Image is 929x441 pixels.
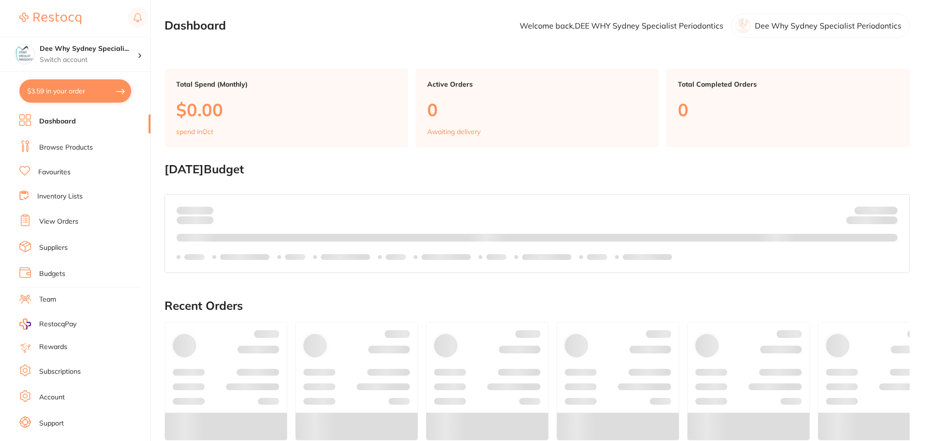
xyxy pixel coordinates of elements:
[39,217,78,227] a: View Orders
[427,128,480,136] p: Awaiting delivery
[15,45,34,64] img: Dee Why Sydney Specialist Periodontics
[678,100,898,120] p: 0
[40,55,137,65] p: Switch account
[39,367,81,377] a: Subscriptions
[285,253,305,261] p: Labels
[39,117,76,126] a: Dashboard
[427,80,647,88] p: Active Orders
[678,80,898,88] p: Total Completed Orders
[39,295,56,304] a: Team
[846,214,898,226] p: Remaining:
[854,206,898,214] p: Budget:
[486,253,507,261] p: Labels
[184,253,205,261] p: Labels
[386,253,406,261] p: Labels
[666,69,910,147] a: Total Completed Orders0
[421,253,471,261] p: Labels extended
[165,69,408,147] a: Total Spend (Monthly)$0.00spend inOct
[39,269,65,279] a: Budgets
[165,299,910,313] h2: Recent Orders
[196,206,213,214] strong: $0.00
[520,21,723,30] p: Welcome back, DEE WHY Sydney Specialist Periodontics
[39,143,93,152] a: Browse Products
[39,243,68,253] a: Suppliers
[165,163,910,176] h2: [DATE] Budget
[427,100,647,120] p: 0
[39,319,76,329] span: RestocqPay
[522,253,571,261] p: Labels extended
[176,128,213,136] p: spend in Oct
[38,167,71,177] a: Favourites
[19,319,76,330] a: RestocqPay
[881,218,898,227] strong: $0.00
[587,253,607,261] p: Labels
[39,342,67,352] a: Rewards
[321,253,370,261] p: Labels extended
[176,80,396,88] p: Total Spend (Monthly)
[220,253,270,261] p: Labels extended
[755,21,901,30] p: Dee Why Sydney Specialist Periodontics
[165,19,226,32] h2: Dashboard
[177,214,213,226] p: month
[40,44,137,54] h4: Dee Why Sydney Specialist Periodontics
[176,100,396,120] p: $0.00
[879,206,898,214] strong: $NaN
[19,79,131,103] button: $3.59 in your order
[19,7,81,30] a: Restocq Logo
[416,69,659,147] a: Active Orders0Awaiting delivery
[19,319,31,330] img: RestocqPay
[37,192,83,201] a: Inventory Lists
[177,206,213,214] p: Spent:
[39,393,65,402] a: Account
[39,419,64,428] a: Support
[623,253,672,261] p: Labels extended
[19,13,81,24] img: Restocq Logo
